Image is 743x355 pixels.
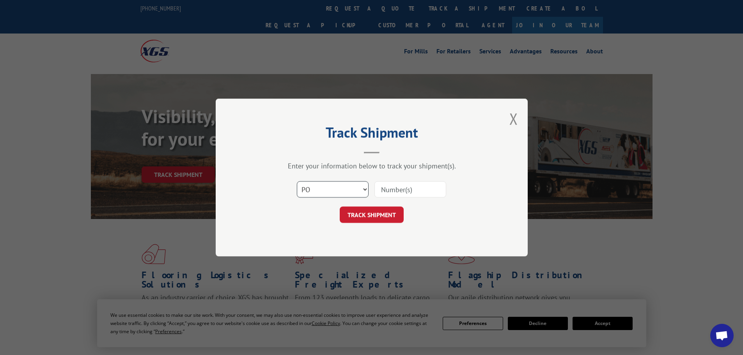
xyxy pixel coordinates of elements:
input: Number(s) [374,181,446,198]
div: Open chat [710,324,734,347]
div: Enter your information below to track your shipment(s). [255,161,489,170]
button: Close modal [509,108,518,129]
h2: Track Shipment [255,127,489,142]
button: TRACK SHIPMENT [340,207,404,223]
